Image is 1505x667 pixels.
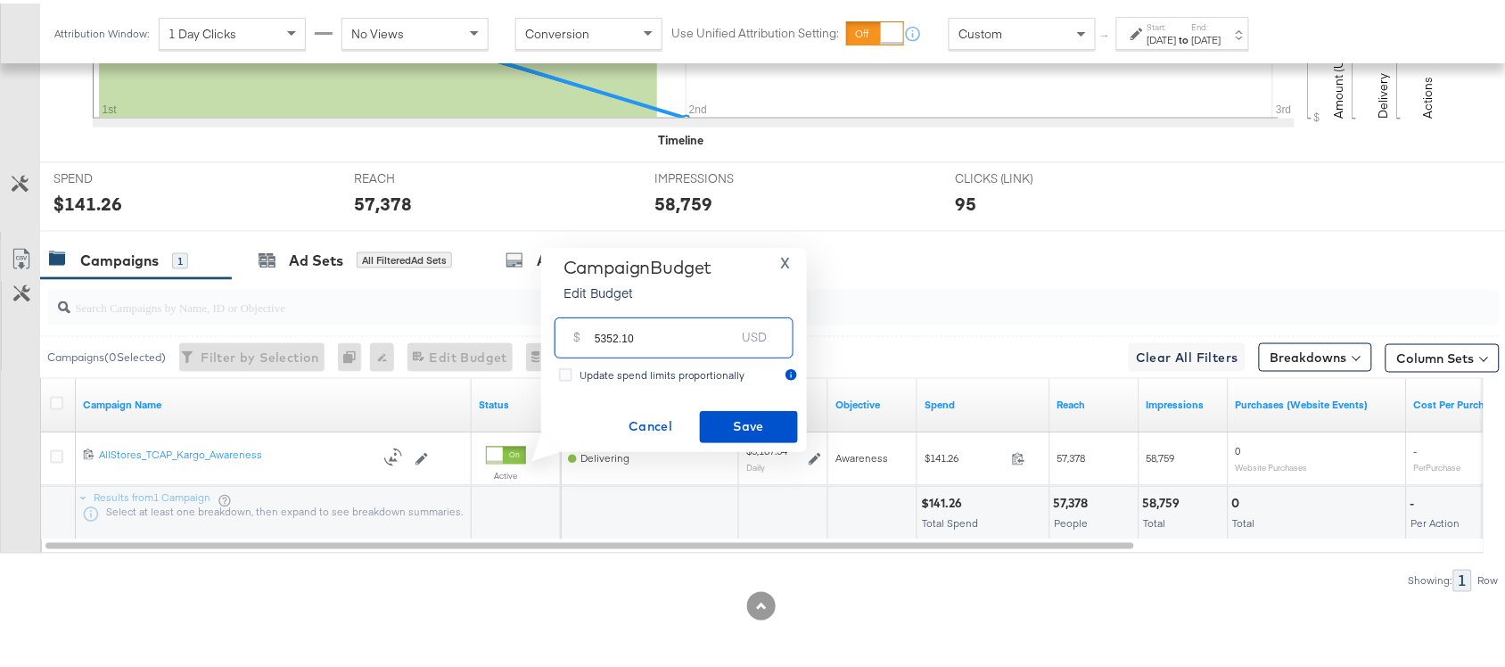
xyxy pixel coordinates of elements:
a: The number of times a purchase was made tracked by your Custom Audience pixel on your website aft... [1236,395,1400,409]
div: - [1410,492,1420,509]
span: 0 [1236,441,1241,455]
text: Actions [1420,73,1436,115]
text: Amount (USD) [1331,37,1347,115]
div: $141.26 [53,187,122,213]
div: $5,167.54 [746,441,787,456]
span: Save [707,412,791,434]
span: ↑ [1098,30,1114,37]
a: Your campaign name. [83,395,465,409]
span: Update spend limits proportionally [580,365,745,378]
sub: Per Purchase [1414,459,1461,470]
div: Timeline [658,128,703,145]
button: Column Sets [1386,341,1500,369]
a: Shows the current state of your Ad Campaign. [479,395,554,409]
span: Total [1144,514,1166,527]
div: $141.26 [921,492,967,509]
span: Custom [958,22,1002,38]
div: AllStores_TCAP_Kargo_Awareness [99,445,374,459]
div: Campaign Budget [563,253,712,275]
span: IMPRESSIONS [654,167,788,184]
a: Your campaign's objective. [835,395,910,409]
span: Total [1233,514,1255,527]
span: Per Action [1411,514,1460,527]
div: Showing: [1408,572,1453,584]
div: 0 [338,340,370,368]
div: 57,378 [354,187,412,213]
button: Cancel [602,408,700,440]
button: Clear All Filters [1129,340,1246,368]
a: The number of people your ad was served to. [1057,395,1132,409]
button: Breakdowns [1259,340,1372,368]
p: Edit Budget [563,280,712,298]
div: [DATE] [1192,29,1221,44]
div: 1 [1453,566,1472,589]
span: REACH [354,167,488,184]
span: - [1414,441,1418,455]
div: Attribution Window: [53,24,150,37]
div: 58,759 [654,187,712,213]
label: Active [486,467,526,479]
div: Campaigns ( 0 Selected) [47,346,166,362]
div: 1 [172,250,188,266]
div: $ [566,322,588,354]
span: People [1055,514,1089,527]
div: 58,759 [1143,492,1186,509]
strong: to [1177,29,1192,43]
div: 95 [955,187,976,213]
div: USD [736,322,775,354]
span: 1 Day Clicks [169,22,236,38]
div: All Filtered Ad Sets [357,249,452,265]
div: [DATE] [1147,29,1177,44]
div: Row [1477,572,1500,584]
button: X [773,253,797,267]
span: SPEND [53,167,187,184]
span: Cancel [609,412,693,434]
label: End: [1192,18,1221,29]
div: 57,378 [1054,492,1094,509]
div: Campaigns [80,247,159,268]
button: Save [700,408,798,440]
span: No Views [351,22,404,38]
a: The total amount spent to date. [925,395,1043,409]
sub: Website Purchases [1236,459,1308,470]
a: AllStores_TCAP_Kargo_Awareness [99,445,374,466]
span: Clear All Filters [1136,343,1238,366]
span: X [780,247,790,272]
label: Start: [1147,18,1177,29]
sub: Daily [746,459,765,470]
span: Awareness [835,449,888,462]
span: 58,759 [1147,449,1175,462]
span: Delivering [580,449,629,462]
div: Ad Sets [289,247,343,268]
span: Conversion [525,22,589,38]
span: $141.26 [925,449,1005,462]
input: Enter your budget [595,308,736,346]
span: 57,378 [1057,449,1086,462]
span: Total Spend [922,514,978,527]
div: 0 [1232,492,1246,509]
a: The number of times your ad was served. On mobile apps an ad is counted as served the first time ... [1147,395,1221,409]
span: CLICKS (LINK) [955,167,1089,184]
label: Use Unified Attribution Setting: [671,21,839,38]
input: Search Campaigns by Name, ID or Objective [70,279,1368,314]
text: Delivery [1376,70,1392,115]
